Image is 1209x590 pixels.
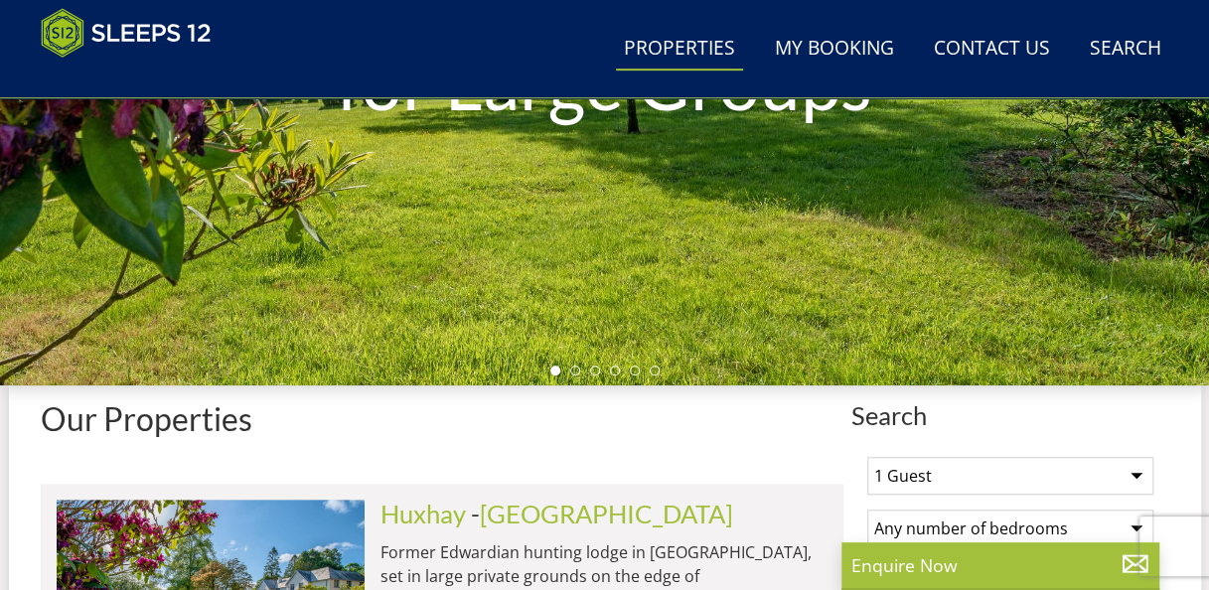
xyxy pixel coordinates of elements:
[926,27,1058,72] a: Contact Us
[767,27,902,72] a: My Booking
[851,552,1149,578] p: Enquire Now
[1082,27,1169,72] a: Search
[380,499,466,528] a: Huxhay
[41,8,212,58] img: Sleeps 12
[41,401,843,436] h1: Our Properties
[471,499,733,528] span: -
[616,27,743,72] a: Properties
[480,499,733,528] a: [GEOGRAPHIC_DATA]
[31,70,239,86] iframe: Customer reviews powered by Trustpilot
[851,401,1169,429] span: Search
